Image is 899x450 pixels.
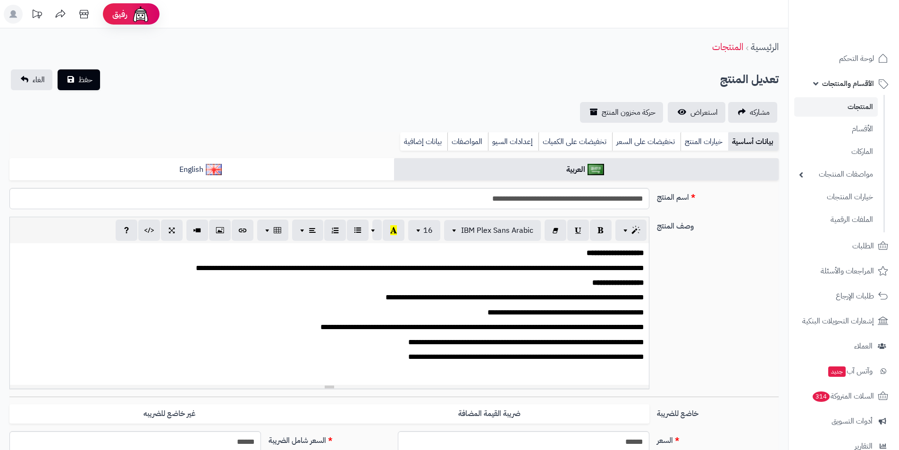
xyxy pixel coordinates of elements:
a: المراجعات والأسئلة [794,260,893,282]
label: ضريبة القيمة المضافة [329,404,649,424]
span: طلبات الإرجاع [836,289,874,303]
a: بيانات إضافية [400,132,447,151]
h2: تعديل المنتج [720,70,779,89]
a: الملفات الرقمية [794,210,878,230]
span: المراجعات والأسئلة [821,264,874,278]
img: ai-face.png [131,5,150,24]
a: وآتس آبجديد [794,360,893,382]
a: إشعارات التحويلات البنكية [794,310,893,332]
span: لوحة التحكم [839,52,874,65]
span: جديد [828,366,846,377]
span: الغاء [33,74,45,85]
span: وآتس آب [827,365,873,378]
a: English [9,158,394,181]
span: العملاء [854,340,873,353]
span: IBM Plex Sans Arabic [461,225,533,236]
a: مواصفات المنتجات [794,164,878,185]
span: 314 [812,391,830,402]
span: رفيق [112,8,127,20]
a: السلات المتروكة314 [794,385,893,408]
a: المواصفات [447,132,488,151]
a: الماركات [794,142,878,162]
span: الأقسام والمنتجات [822,77,874,90]
a: إعدادات السيو [488,132,538,151]
a: تخفيضات على السعر [612,132,681,151]
button: 16 [408,220,440,241]
a: الغاء [11,69,52,90]
span: 16 [423,225,433,236]
a: تخفيضات على الكميات [538,132,612,151]
img: English [206,164,222,175]
a: أدوات التسويق [794,410,893,433]
span: حركة مخزون المنتج [602,107,655,118]
span: الطلبات [852,239,874,253]
img: logo-2.png [835,19,890,39]
button: حفظ [58,69,100,90]
span: مشاركه [750,107,770,118]
a: الطلبات [794,235,893,257]
a: المنتجات [712,40,743,54]
span: أدوات التسويق [832,415,873,428]
a: استعراض [668,102,725,123]
label: السعر [653,431,782,446]
a: بيانات أساسية [728,132,779,151]
a: العربية [394,158,779,181]
img: العربية [588,164,604,175]
label: السعر شامل الضريبة [265,431,394,446]
a: العملاء [794,335,893,357]
span: إشعارات التحويلات البنكية [802,314,874,328]
label: وصف المنتج [653,217,782,232]
a: طلبات الإرجاع [794,285,893,307]
label: اسم المنتج [653,188,782,203]
a: لوحة التحكم [794,47,893,70]
span: حفظ [78,74,92,85]
label: خاضع للضريبة [653,404,782,419]
a: الأقسام [794,119,878,139]
a: تحديثات المنصة [25,5,49,26]
a: حركة مخزون المنتج [580,102,663,123]
label: غير خاضع للضريبه [9,404,329,424]
span: السلات المتروكة [812,390,874,403]
button: IBM Plex Sans Arabic [444,220,541,241]
a: مشاركه [728,102,777,123]
a: المنتجات [794,97,878,117]
a: خيارات المنتج [681,132,728,151]
a: خيارات المنتجات [794,187,878,207]
span: استعراض [690,107,718,118]
a: الرئيسية [751,40,779,54]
